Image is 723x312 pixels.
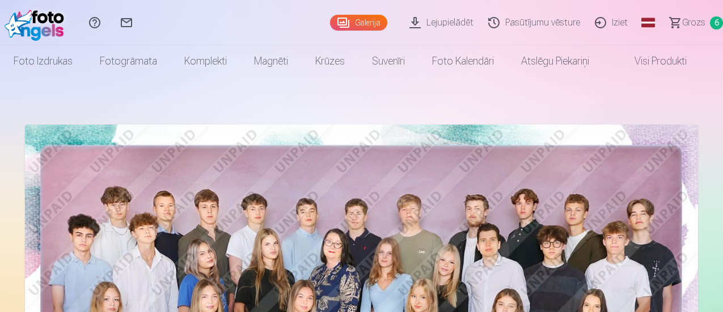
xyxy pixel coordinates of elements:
a: Visi produkti [603,45,700,77]
a: Suvenīri [358,45,418,77]
a: Foto kalendāri [418,45,508,77]
a: Magnēti [240,45,302,77]
span: 6 [710,16,723,29]
a: Krūzes [302,45,358,77]
span: Grozs [682,16,705,29]
a: Komplekti [171,45,240,77]
a: Atslēgu piekariņi [508,45,603,77]
img: /fa1 [5,5,70,41]
a: Galerija [330,15,387,31]
a: Fotogrāmata [86,45,171,77]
